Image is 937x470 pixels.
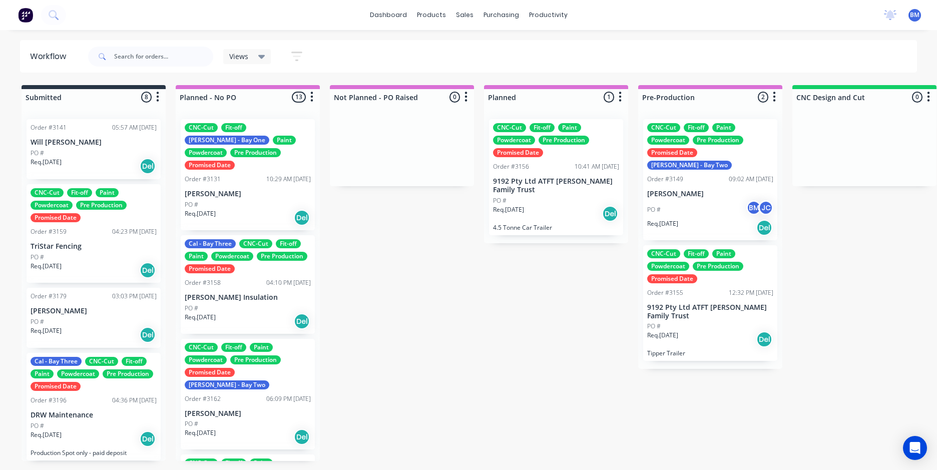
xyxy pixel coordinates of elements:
[647,331,678,340] p: Req. [DATE]
[185,209,216,218] p: Req. [DATE]
[27,184,161,283] div: CNC-CutFit-offPaintPowdercoatPre ProductionPromised DateOrder #315904:23 PM [DATE]TriStar Fencing...
[647,219,678,228] p: Req. [DATE]
[493,148,543,157] div: Promised Date
[31,317,44,326] p: PO #
[647,288,683,297] div: Order #3155
[643,119,777,240] div: CNC-CutFit-offPaintPowdercoatPre ProductionPromised Date[PERSON_NAME] - Bay TwoOrder #314909:02 A...
[103,369,153,378] div: Pre Production
[185,148,227,157] div: Powdercoat
[273,136,296,145] div: Paint
[479,8,524,23] div: purchasing
[185,293,311,302] p: [PERSON_NAME] Insulation
[266,394,311,403] div: 06:09 PM [DATE]
[211,252,253,261] div: Powdercoat
[489,119,623,235] div: CNC-CutFit-offPaintPowdercoatPre ProductionPromised DateOrder #315610:41 AM [DATE]9192 Pty Ltd AT...
[266,175,311,184] div: 10:29 AM [DATE]
[31,253,44,262] p: PO #
[112,396,157,405] div: 04:36 PM [DATE]
[185,264,235,273] div: Promised Date
[558,123,581,132] div: Paint
[185,394,221,403] div: Order #3162
[539,136,589,145] div: Pre Production
[31,382,81,391] div: Promised Date
[903,436,927,460] div: Open Intercom Messenger
[27,288,161,348] div: Order #317903:03 PM [DATE][PERSON_NAME]PO #Req.[DATE]Del
[112,123,157,132] div: 05:57 AM [DATE]
[365,8,412,23] a: dashboard
[647,175,683,184] div: Order #3149
[140,327,156,343] div: Del
[257,252,307,261] div: Pre Production
[647,148,697,157] div: Promised Date
[181,119,315,230] div: CNC-CutFit-off[PERSON_NAME] - Bay OnePaintPowdercoatPre ProductionPromised DateOrder #313110:29 A...
[57,369,99,378] div: Powdercoat
[31,188,64,197] div: CNC-Cut
[185,313,216,322] p: Req. [DATE]
[530,123,555,132] div: Fit-off
[122,357,147,366] div: Fit-off
[575,162,619,171] div: 10:41 AM [DATE]
[185,419,198,428] p: PO #
[712,123,735,132] div: Paint
[185,239,236,248] div: Cal - Bay Three
[647,249,680,258] div: CNC-Cut
[112,292,157,301] div: 03:03 PM [DATE]
[185,175,221,184] div: Order #3131
[185,458,218,467] div: CNC-Cut
[693,136,743,145] div: Pre Production
[493,205,524,214] p: Req. [DATE]
[31,213,81,222] div: Promised Date
[294,429,310,445] div: Del
[31,369,54,378] div: Paint
[76,201,127,210] div: Pre Production
[493,224,619,231] p: 4.5 Tonne Car Trailer
[729,288,773,297] div: 12:32 PM [DATE]
[31,123,67,132] div: Order #3141
[30,51,71,63] div: Workflow
[684,123,709,132] div: Fit-off
[276,239,301,248] div: Fit-off
[756,220,772,236] div: Del
[140,262,156,278] div: Del
[524,8,573,23] div: productivity
[31,430,62,439] p: Req. [DATE]
[112,227,157,236] div: 04:23 PM [DATE]
[27,353,161,460] div: Cal - Bay ThreeCNC-CutFit-offPaintPowdercoatPre ProductionPromised DateOrder #319604:36 PM [DATE]...
[185,409,311,418] p: [PERSON_NAME]
[27,119,161,179] div: Order #314105:57 AM [DATE]Will [PERSON_NAME]PO #Req.[DATE]Del
[31,357,82,366] div: Cal - Bay Three
[31,201,73,210] div: Powdercoat
[451,8,479,23] div: sales
[181,339,315,450] div: CNC-CutFit-offPaintPowdercoatPre ProductionPromised Date[PERSON_NAME] - Bay TwoOrder #316206:09 P...
[230,148,281,157] div: Pre Production
[140,158,156,174] div: Del
[493,177,619,194] p: 9192 Pty Ltd ATFT [PERSON_NAME] Family Trust
[647,190,773,198] p: [PERSON_NAME]
[250,343,273,352] div: Paint
[31,262,62,271] p: Req. [DATE]
[185,252,208,261] div: Paint
[493,196,507,205] p: PO #
[31,149,44,158] p: PO #
[266,278,311,287] div: 04:10 PM [DATE]
[140,431,156,447] div: Del
[250,458,273,467] div: Paint
[647,349,773,357] p: Tipper Trailer
[647,262,689,271] div: Powdercoat
[31,138,157,147] p: Will [PERSON_NAME]
[493,136,535,145] div: Powdercoat
[647,161,732,170] div: [PERSON_NAME] - Bay Two
[31,227,67,236] div: Order #3159
[185,136,269,145] div: [PERSON_NAME] - Bay One
[221,123,246,132] div: Fit-off
[185,380,269,389] div: [PERSON_NAME] - Bay Two
[647,205,661,214] p: PO #
[31,396,67,405] div: Order #3196
[185,278,221,287] div: Order #3158
[643,245,777,361] div: CNC-CutFit-offPaintPowdercoatPre ProductionPromised DateOrder #315512:32 PM [DATE]9192 Pty Ltd AT...
[758,200,773,215] div: JC
[31,411,157,419] p: DRW Maintenance
[712,249,735,258] div: Paint
[31,292,67,301] div: Order #3179
[185,123,218,132] div: CNC-Cut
